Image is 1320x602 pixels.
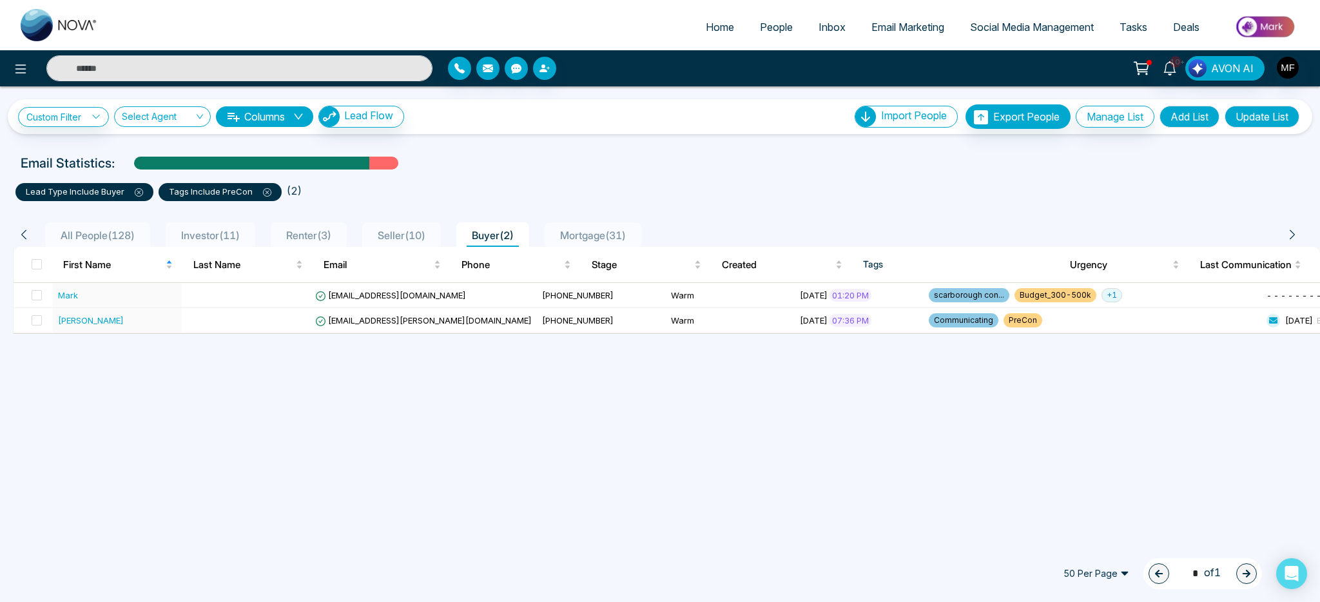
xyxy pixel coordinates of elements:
span: Email [324,257,431,273]
span: [PHONE_NUMBER] [542,315,614,325]
a: 10+ [1154,56,1185,79]
span: 07:36 PM [830,314,871,327]
span: + 1 [1102,288,1122,302]
img: Lead Flow [319,106,340,127]
img: User Avatar [1277,57,1299,79]
span: Phone [461,257,561,273]
button: Update List [1225,106,1299,128]
a: Custom Filter [18,107,109,127]
span: down [293,112,304,122]
a: Social Media Management [957,15,1107,39]
span: Buyer ( 2 ) [467,229,519,242]
span: Stage [592,257,692,273]
button: AVON AI [1185,56,1265,81]
img: Market-place.gif [1219,12,1312,41]
div: Open Intercom Messenger [1276,558,1307,589]
li: ( 2 ) [287,183,302,199]
span: All People ( 128 ) [55,229,140,242]
th: Stage [581,247,712,283]
span: [DATE] [800,290,828,300]
span: Last Name [193,257,293,273]
span: scarborough con... [929,288,1009,302]
th: Tags [853,247,1060,283]
p: Email Statistics: [21,153,115,173]
span: Renter ( 3 ) [281,229,336,242]
span: 10+ [1170,56,1181,68]
th: Email [313,247,451,283]
span: Lead Flow [344,109,393,122]
button: Manage List [1076,106,1154,128]
span: 50 Per Page [1054,563,1138,584]
button: Columnsdown [216,106,313,127]
th: Last Name [183,247,313,283]
span: Last Communication [1200,257,1292,273]
span: Social Media Management [970,21,1094,34]
p: lead type include Buyer [26,186,143,199]
p: tags include PreCon [169,186,271,199]
a: Email Marketing [859,15,957,39]
span: [EMAIL_ADDRESS][DOMAIN_NAME] [315,290,466,300]
span: Email Marketing [871,21,944,34]
span: Deals [1173,21,1199,34]
a: Home [693,15,747,39]
span: 01:20 PM [830,289,871,302]
th: Phone [451,247,581,283]
td: Warm [666,283,795,308]
span: Urgency [1070,257,1170,273]
span: First Name [63,257,163,273]
span: Home [706,21,734,34]
div: Mark [58,289,78,302]
img: Nova CRM Logo [21,9,98,41]
span: Budget_300-500k [1014,288,1096,302]
span: Tasks [1120,21,1147,34]
button: Export People [966,104,1071,129]
a: Tasks [1107,15,1160,39]
th: Created [712,247,853,283]
button: Lead Flow [318,106,404,128]
span: [DATE] [1285,315,1313,325]
th: Last Communication [1190,247,1320,283]
span: Seller ( 10 ) [373,229,431,242]
span: Export People [993,110,1060,123]
th: Urgency [1060,247,1190,283]
span: Mortgage ( 31 ) [555,229,631,242]
span: People [760,21,793,34]
span: Inbox [819,21,846,34]
span: Created [722,257,833,273]
a: Inbox [806,15,859,39]
img: Lead Flow [1189,59,1207,77]
span: Investor ( 11 ) [176,229,245,242]
span: of 1 [1185,565,1221,582]
span: AVON AI [1211,61,1254,76]
a: Lead FlowLead Flow [313,106,404,128]
span: Import People [881,109,947,122]
td: Warm [666,308,795,333]
span: Communicating [929,313,998,327]
span: PreCon [1004,313,1042,327]
span: [PHONE_NUMBER] [542,290,614,300]
a: People [747,15,806,39]
div: [PERSON_NAME] [58,314,124,327]
span: [DATE] [800,315,828,325]
a: Deals [1160,15,1212,39]
button: Add List [1160,106,1219,128]
span: [EMAIL_ADDRESS][PERSON_NAME][DOMAIN_NAME] [315,315,532,325]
